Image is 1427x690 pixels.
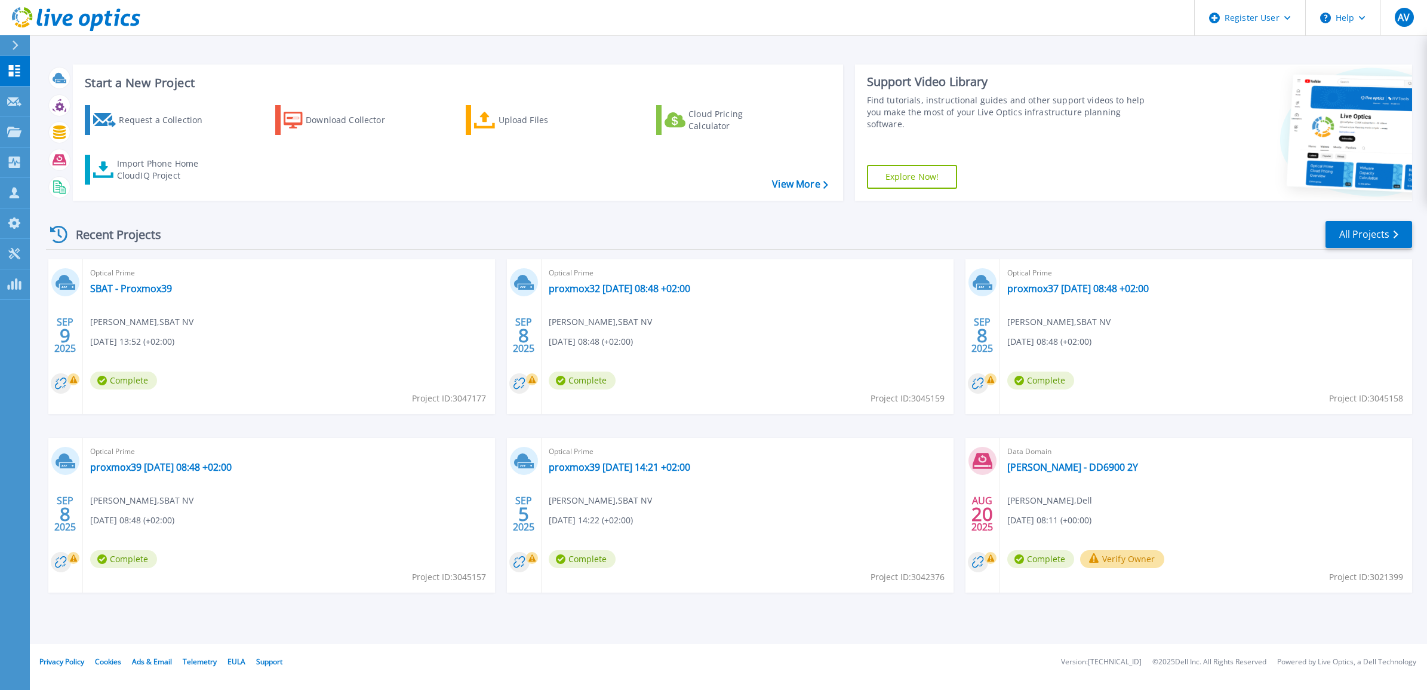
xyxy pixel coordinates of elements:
[1007,315,1111,329] span: [PERSON_NAME] , SBAT NV
[518,330,529,341] span: 8
[90,461,232,473] a: proxmox39 [DATE] 08:48 +02:00
[90,494,193,507] span: [PERSON_NAME] , SBAT NV
[275,105,408,135] a: Download Collector
[549,283,690,295] a: proxmox32 [DATE] 08:48 +02:00
[512,492,535,536] div: SEP 2025
[1061,658,1142,666] li: Version: [TECHNICAL_ID]
[977,330,988,341] span: 8
[549,550,616,568] span: Complete
[549,514,633,527] span: [DATE] 14:22 (+02:00)
[1007,550,1074,568] span: Complete
[1325,221,1412,248] a: All Projects
[1007,445,1405,458] span: Data Domain
[85,105,218,135] a: Request a Collection
[117,158,210,182] div: Import Phone Home CloudIQ Project
[90,283,172,295] a: SBAT - Proxmox39
[1007,514,1091,527] span: [DATE] 08:11 (+00:00)
[867,94,1154,130] div: Find tutorials, instructional guides and other support videos to help you make the most of your L...
[39,657,84,667] a: Privacy Policy
[1007,283,1149,295] a: proxmox37 [DATE] 08:48 +02:00
[90,335,174,348] span: [DATE] 13:52 (+02:00)
[1277,658,1416,666] li: Powered by Live Optics, a Dell Technology
[227,657,245,667] a: EULA
[1080,550,1164,568] button: Verify Owner
[1007,266,1405,280] span: Optical Prime
[549,335,633,348] span: [DATE] 08:48 (+02:00)
[971,314,994,357] div: SEP 2025
[656,105,789,135] a: Cloud Pricing Calculator
[1007,335,1091,348] span: [DATE] 08:48 (+02:00)
[871,392,945,405] span: Project ID: 3045159
[871,571,945,584] span: Project ID: 3042376
[1329,392,1403,405] span: Project ID: 3045158
[549,372,616,390] span: Complete
[772,179,828,190] a: View More
[60,330,70,341] span: 9
[549,461,690,473] a: proxmox39 [DATE] 14:21 +02:00
[466,105,599,135] a: Upload Files
[971,509,993,519] span: 20
[54,492,76,536] div: SEP 2025
[306,108,401,132] div: Download Collector
[549,445,946,458] span: Optical Prime
[549,494,652,507] span: [PERSON_NAME] , SBAT NV
[688,108,784,132] div: Cloud Pricing Calculator
[412,392,486,405] span: Project ID: 3047177
[85,76,828,90] h3: Start a New Project
[867,74,1154,90] div: Support Video Library
[867,165,958,189] a: Explore Now!
[90,514,174,527] span: [DATE] 08:48 (+02:00)
[549,315,652,329] span: [PERSON_NAME] , SBAT NV
[518,509,529,519] span: 5
[90,550,157,568] span: Complete
[119,108,214,132] div: Request a Collection
[1152,658,1266,666] li: © 2025 Dell Inc. All Rights Reserved
[95,657,121,667] a: Cookies
[54,314,76,357] div: SEP 2025
[512,314,535,357] div: SEP 2025
[1398,13,1410,22] span: AV
[90,372,157,390] span: Complete
[90,445,488,458] span: Optical Prime
[46,220,177,249] div: Recent Projects
[1007,372,1074,390] span: Complete
[183,657,217,667] a: Telemetry
[1007,494,1092,507] span: [PERSON_NAME] , Dell
[90,266,488,280] span: Optical Prime
[256,657,282,667] a: Support
[90,315,193,329] span: [PERSON_NAME] , SBAT NV
[549,266,946,280] span: Optical Prime
[412,571,486,584] span: Project ID: 3045157
[1329,571,1403,584] span: Project ID: 3021399
[499,108,594,132] div: Upload Files
[1007,461,1138,473] a: [PERSON_NAME] - DD6900 2Y
[60,509,70,519] span: 8
[971,492,994,536] div: AUG 2025
[132,657,172,667] a: Ads & Email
